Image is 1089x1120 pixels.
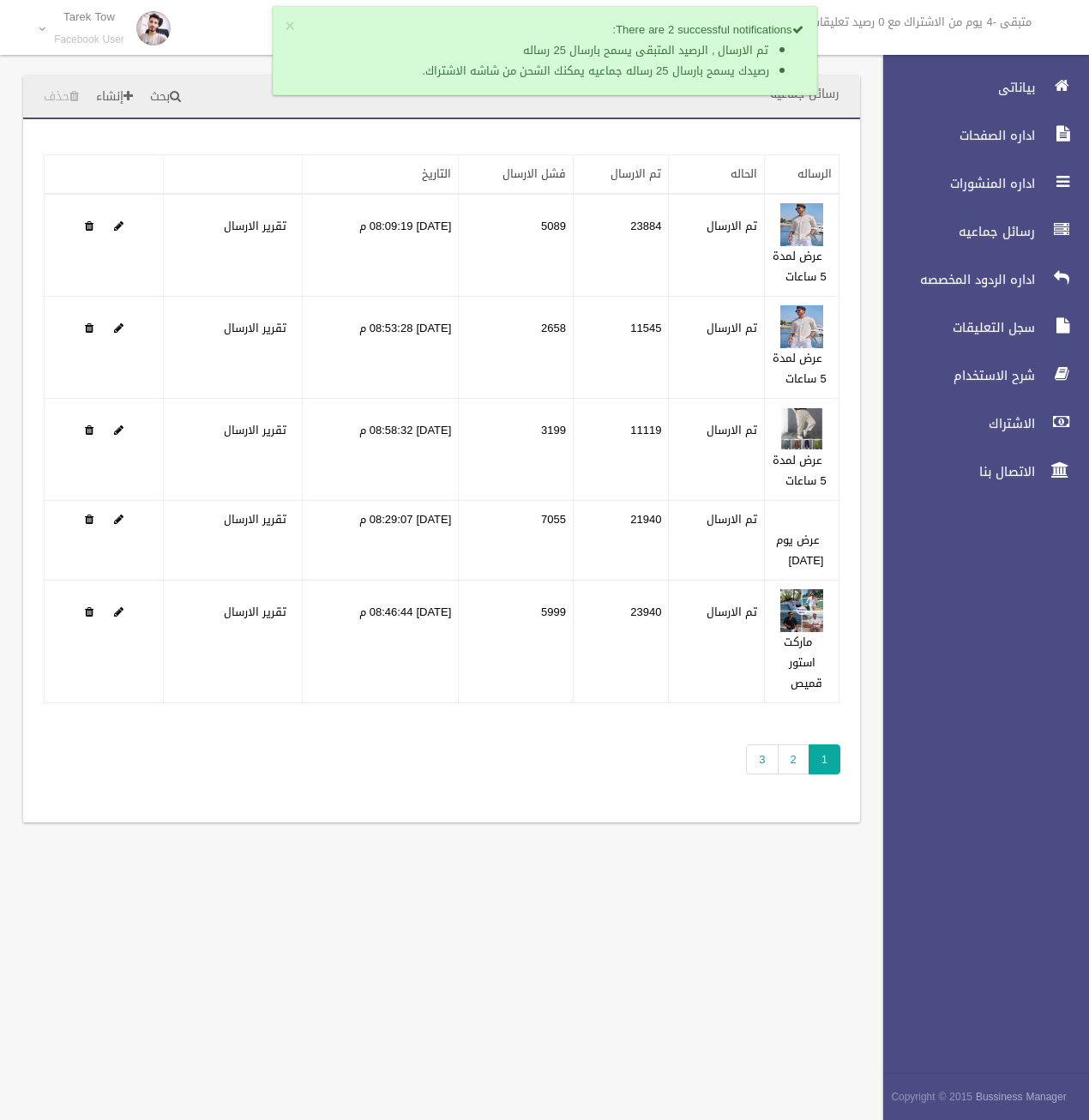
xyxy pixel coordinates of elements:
img: 638911473548772562.jpeg [780,305,823,348]
a: Edit [780,317,823,339]
label: تم الارسال [707,420,757,441]
td: [DATE] 08:53:28 م [302,297,459,399]
span: الاشتراك [869,415,1040,432]
span: Copyright © 2015 [891,1087,972,1106]
a: بحث [143,81,188,113]
a: عرض يوم [DATE] [776,529,824,571]
a: إنشاء [89,81,140,113]
td: [DATE] 08:29:07 م [302,501,459,581]
a: عرض لمدة 5 ساعات [773,347,827,389]
small: Facebook User [54,33,124,46]
a: 3 [746,744,778,774]
span: اداره الردود المخصصه [869,271,1040,288]
a: اداره الصفحات [869,117,1089,154]
span: شرح الاستخدام [869,367,1040,384]
td: 11545 [573,297,669,399]
span: رسائل جماعيه [869,223,1040,240]
span: بياناتى [869,79,1040,96]
a: Edit [114,509,123,530]
img: 638912332846350267.png [780,589,823,632]
a: تقرير الارسال [224,419,286,441]
a: بياناتى [869,69,1089,106]
a: Edit [780,215,823,237]
p: Tarek Tow [54,10,124,23]
td: 11119 [573,399,669,501]
td: [DATE] 08:58:32 م [302,399,459,501]
td: 5999 [459,581,574,703]
span: سجل التعليقات [869,319,1040,336]
label: تم الارسال [707,318,757,339]
a: فشل الارسال [502,163,566,184]
a: رسائل جماعيه [869,213,1089,250]
span: اداره الصفحات [869,127,1040,144]
a: 2 [778,744,809,774]
a: التاريخ [422,163,451,184]
td: 21940 [573,501,669,581]
span: 1 [809,744,840,774]
a: Edit [780,601,823,623]
a: شرح الاستخدام [869,357,1089,394]
td: 2658 [459,297,574,399]
a: عرض لمدة 5 ساعات [773,245,827,287]
li: تم الارسال , الرصيد المتبقى يسمح بارسال 25 رساله [317,40,769,61]
strong: Bussiness Manager [976,1087,1067,1106]
a: تقرير الارسال [224,601,286,623]
span: الاتصال بنا [869,463,1040,480]
a: تقرير الارسال [224,215,286,237]
a: تم الارسال [611,163,661,184]
a: Edit [114,215,123,237]
strong: There are 2 successful notifications: [613,19,803,40]
td: 23940 [573,581,669,703]
a: Edit [780,419,823,441]
label: تم الارسال [707,509,757,530]
td: 5089 [459,194,574,297]
td: 23884 [573,194,669,297]
a: Edit [114,419,123,441]
label: تم الارسال [707,602,757,623]
label: تم الارسال [707,216,757,237]
img: 638911468450919166.jpeg [780,203,823,246]
td: [DATE] 08:09:19 م [302,194,459,297]
a: الاشتراك [869,405,1089,443]
a: سجل التعليقات [869,309,1089,346]
span: اداره المنشورات [869,175,1040,192]
a: ماركت استور قميص [784,631,822,694]
a: اداره الردود المخصصه [869,261,1089,298]
li: رصيدك يسمح بارسال 25 رساله جماعيه يمكنك الشحن من شاشه الاشتراك. [317,61,769,81]
a: تقرير الارسال [224,317,286,339]
a: Edit [114,601,123,623]
button: × [286,18,295,35]
td: 3199 [459,399,574,501]
img: 638911476512410598.jpg [780,407,823,450]
a: عرض لمدة 5 ساعات [773,449,827,491]
td: 7055 [459,501,574,581]
a: Edit [114,317,123,339]
a: الاتصال بنا [869,453,1089,491]
th: الرساله [765,155,839,195]
a: تقرير الارسال [224,509,286,530]
td: [DATE] 08:46:44 م [302,581,459,703]
a: اداره المنشورات [869,165,1089,202]
th: الحاله [669,155,765,195]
